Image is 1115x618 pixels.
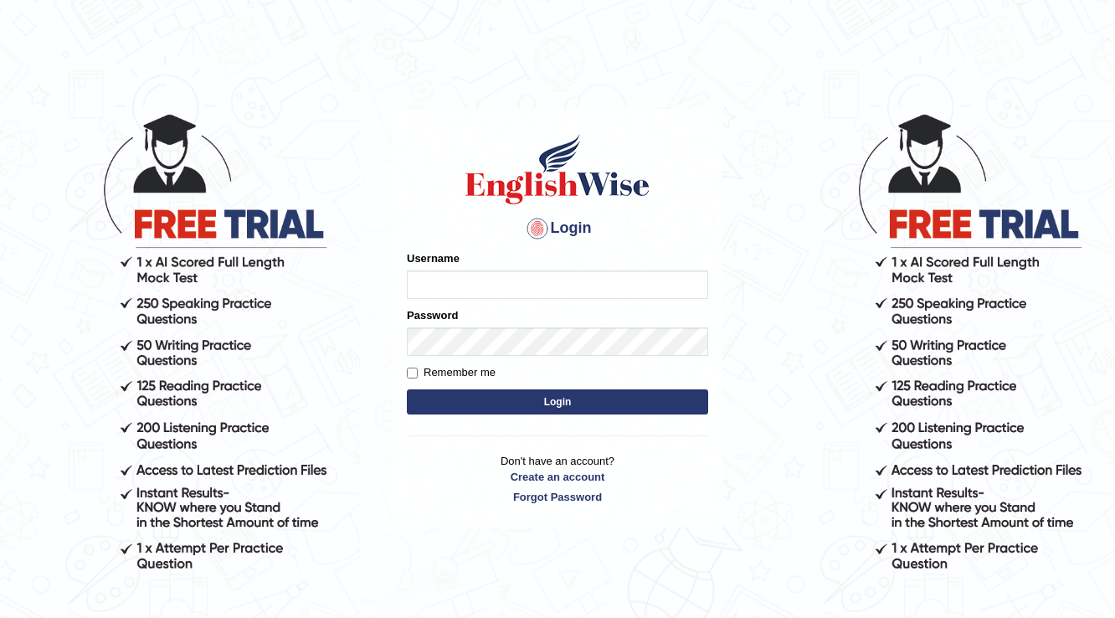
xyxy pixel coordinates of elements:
label: Remember me [407,364,496,381]
img: Logo of English Wise sign in for intelligent practice with AI [462,131,653,207]
button: Login [407,389,708,415]
input: Remember me [407,368,418,379]
h4: Login [407,215,708,242]
label: Username [407,250,460,266]
a: Create an account [407,469,708,485]
p: Don't have an account? [407,453,708,505]
label: Password [407,307,458,323]
a: Forgot Password [407,489,708,505]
